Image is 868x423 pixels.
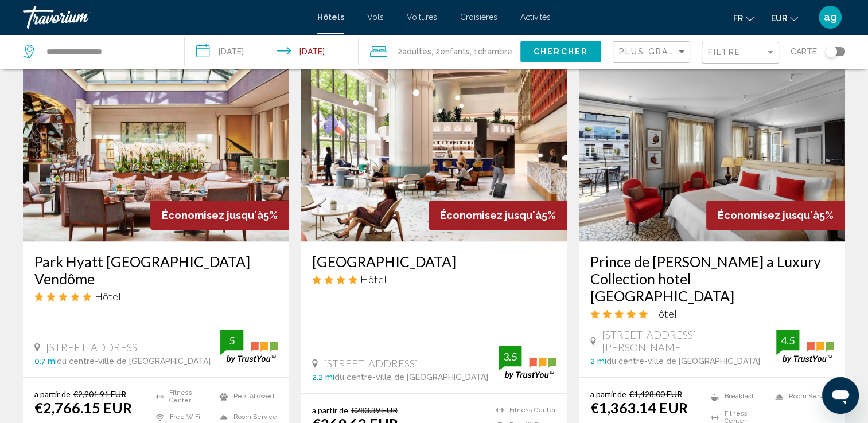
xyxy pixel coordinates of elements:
button: Toggle map [817,46,845,57]
span: du centre-ville de [GEOGRAPHIC_DATA] [57,357,211,366]
img: trustyou-badge.svg [776,330,834,363]
span: , 1 [470,44,512,60]
ins: €1,363.14 EUR [590,399,688,416]
a: Voitures [407,13,437,22]
a: Travorium [23,6,306,29]
span: [STREET_ADDRESS][PERSON_NAME] [602,328,776,354]
div: 5 star Hotel [34,290,278,303]
span: du centre-ville de [GEOGRAPHIC_DATA] [334,373,488,382]
span: Hôtel [651,307,677,320]
span: [STREET_ADDRESS] [46,341,141,354]
span: Économisez jusqu'à [440,209,542,221]
span: , 2 [431,44,470,60]
span: Filtre [708,48,741,57]
li: Fitness Center [150,389,214,404]
span: 0.7 mi [34,357,57,366]
div: 5% [706,201,845,230]
span: a partir de [590,389,626,399]
img: trustyou-badge.svg [499,346,556,379]
mat-select: Sort by [619,48,687,57]
iframe: Bouton de lancement de la fenêtre de messagerie [822,377,859,414]
ins: €2,766.15 EUR [34,399,132,416]
span: Économisez jusqu'à [162,209,263,221]
a: Prince de [PERSON_NAME] a Luxury Collection hotel [GEOGRAPHIC_DATA] [590,253,834,304]
div: 3.5 [499,350,521,363]
a: [GEOGRAPHIC_DATA] [312,253,555,270]
span: ag [824,11,837,23]
span: Carte [791,44,817,60]
a: Vols [367,13,384,22]
a: Activités [520,13,551,22]
span: Hôtel [95,290,121,303]
div: 5% [429,201,567,230]
button: Filter [702,41,779,65]
button: Change currency [771,10,798,26]
li: Room Service [769,389,834,404]
span: Adultes [402,47,431,56]
span: a partir de [34,389,71,399]
span: fr [733,14,743,23]
button: Travelers: 2 adults, 2 children [359,34,520,69]
div: 4 star Hotel [312,273,555,285]
li: Breakfast [705,389,769,404]
span: a partir de [312,405,348,415]
button: User Menu [815,5,845,29]
span: 2.2 mi [312,373,334,382]
span: Hôtel [360,273,387,285]
a: Park Hyatt [GEOGRAPHIC_DATA] Vendôme [34,253,278,287]
del: €2,901.91 EUR [73,389,126,399]
span: [STREET_ADDRESS] [324,357,418,370]
li: Fitness Center [490,405,556,415]
span: Économisez jusqu'à [718,209,819,221]
del: €1,428.00 EUR [629,389,682,399]
img: trustyou-badge.svg [220,330,278,363]
div: 5% [150,201,289,230]
button: Chercher [520,41,601,62]
span: 2 mi [590,357,606,366]
img: Hotel image [23,58,289,241]
li: Pets Allowed [214,389,278,404]
button: Check-in date: Dec 22, 2025 Check-out date: Dec 23, 2025 [185,34,358,69]
button: Change language [733,10,754,26]
span: Chercher [534,48,588,57]
a: Croisières [460,13,497,22]
span: Chambre [478,47,512,56]
img: Hotel image [301,58,567,241]
span: EUR [771,14,787,23]
span: du centre-ville de [GEOGRAPHIC_DATA] [606,357,760,366]
div: 5 [220,334,243,347]
img: Hotel image [579,58,845,241]
a: Hôtels [317,13,344,22]
span: Plus grandes économies [619,47,756,56]
del: €283.39 EUR [351,405,398,415]
span: 2 [398,44,431,60]
div: 4.5 [776,334,799,347]
span: Enfants [440,47,470,56]
div: 5 star Hotel [590,307,834,320]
